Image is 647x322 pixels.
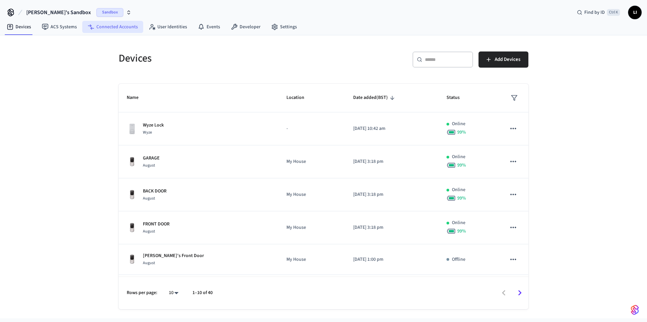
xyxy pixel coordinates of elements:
[127,156,137,167] img: Yale Assure Touchscreen Wifi Smart Lock, Satin Nickel, Front
[353,256,430,263] p: [DATE] 1:00 pm
[127,254,137,265] img: Yale Assure Touchscreen Wifi Smart Lock, Satin Nickel, Front
[143,252,204,259] p: [PERSON_NAME]'s Front Door
[446,93,468,103] span: Status
[452,153,465,160] p: Online
[495,55,520,64] span: Add Devices
[143,155,160,162] p: GARAGE
[143,188,166,195] p: BACK DOOR
[143,130,152,135] span: Wyze
[353,125,430,132] p: [DATE] 10:42 am
[452,256,465,263] p: Offline
[127,123,137,134] img: Wyze Lock
[286,93,313,103] span: Location
[192,289,213,296] p: 1–10 of 40
[286,158,337,165] p: My House
[286,191,337,198] p: My House
[143,195,155,201] span: August
[353,224,430,231] p: [DATE] 3:18 pm
[457,162,466,169] span: 99 %
[96,8,123,17] span: Sandbox
[607,9,620,16] span: Ctrl K
[631,305,639,315] img: SeamLogoGradient.69752ec5.svg
[143,228,155,234] span: August
[127,222,137,233] img: Yale Assure Touchscreen Wifi Smart Lock, Satin Nickel, Front
[143,122,164,129] p: Wyze Lock
[119,51,319,65] h5: Devices
[36,21,82,33] a: ACS Systems
[143,221,170,228] p: FRONT DOOR
[165,288,182,298] div: 10
[286,256,337,263] p: My House
[457,129,466,136] span: 99 %
[353,93,397,103] span: Date added(BST)
[479,51,528,68] button: Add Devices
[572,6,625,19] div: Find by IDCtrl K
[452,219,465,226] p: Online
[286,125,337,132] p: -
[266,21,302,33] a: Settings
[127,93,147,103] span: Name
[143,21,192,33] a: User Identities
[127,289,157,296] p: Rows per page:
[127,189,137,200] img: Yale Assure Touchscreen Wifi Smart Lock, Satin Nickel, Front
[452,120,465,128] p: Online
[26,8,91,16] span: [PERSON_NAME]'s Sandbox
[286,224,337,231] p: My House
[452,186,465,193] p: Online
[225,21,266,33] a: Developer
[584,9,605,16] span: Find by ID
[512,285,528,301] button: Go to next page
[457,195,466,202] span: 99 %
[82,21,143,33] a: Connected Accounts
[143,260,155,266] span: August
[629,6,641,19] span: LI
[457,228,466,235] span: 99 %
[192,21,225,33] a: Events
[143,163,155,168] span: August
[353,191,430,198] p: [DATE] 3:18 pm
[1,21,36,33] a: Devices
[628,6,642,19] button: LI
[353,158,430,165] p: [DATE] 3:18 pm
